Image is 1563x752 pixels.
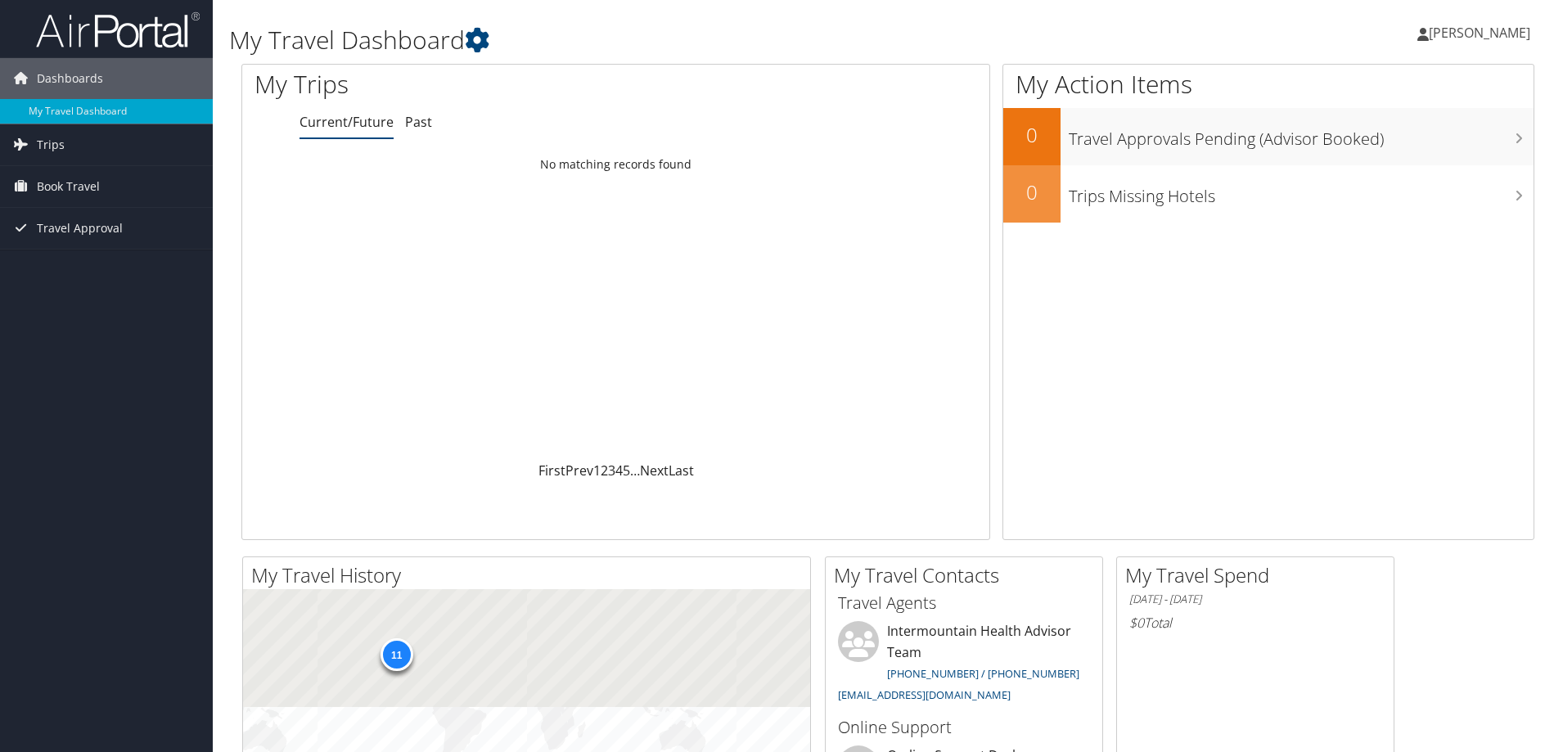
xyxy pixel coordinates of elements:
[601,462,608,480] a: 2
[834,561,1102,589] h2: My Travel Contacts
[300,113,394,131] a: Current/Future
[229,23,1107,57] h1: My Travel Dashboard
[623,462,630,480] a: 5
[1417,8,1547,57] a: [PERSON_NAME]
[1125,561,1394,589] h2: My Travel Spend
[538,462,565,480] a: First
[1129,614,1381,632] h6: Total
[830,621,1098,709] li: Intermountain Health Advisor Team
[1003,108,1534,165] a: 0Travel Approvals Pending (Advisor Booked)
[593,462,601,480] a: 1
[1429,24,1530,42] span: [PERSON_NAME]
[1129,592,1381,607] h6: [DATE] - [DATE]
[1069,119,1534,151] h3: Travel Approvals Pending (Advisor Booked)
[640,462,669,480] a: Next
[565,462,593,480] a: Prev
[887,666,1079,681] a: [PHONE_NUMBER] / [PHONE_NUMBER]
[380,638,412,671] div: 11
[37,58,103,99] span: Dashboards
[1003,121,1061,149] h2: 0
[838,716,1090,739] h3: Online Support
[37,124,65,165] span: Trips
[242,150,989,179] td: No matching records found
[36,11,200,49] img: airportal-logo.png
[669,462,694,480] a: Last
[1003,165,1534,223] a: 0Trips Missing Hotels
[838,592,1090,615] h3: Travel Agents
[1129,614,1144,632] span: $0
[1003,67,1534,101] h1: My Action Items
[251,561,810,589] h2: My Travel History
[1069,177,1534,208] h3: Trips Missing Hotels
[37,166,100,207] span: Book Travel
[838,687,1011,702] a: [EMAIL_ADDRESS][DOMAIN_NAME]
[615,462,623,480] a: 4
[608,462,615,480] a: 3
[254,67,666,101] h1: My Trips
[1003,178,1061,206] h2: 0
[405,113,432,131] a: Past
[37,208,123,249] span: Travel Approval
[630,462,640,480] span: …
